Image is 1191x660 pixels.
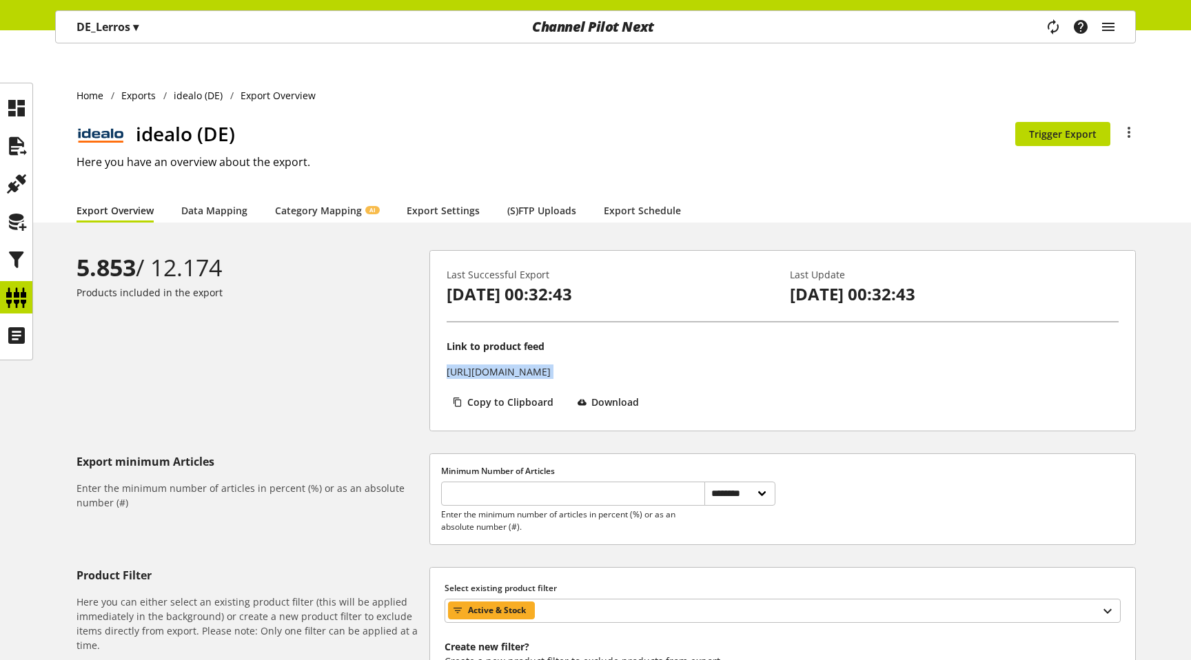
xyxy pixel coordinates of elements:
span: AI [369,206,376,214]
button: Download [571,390,652,414]
a: Exports [114,88,163,103]
p: [URL][DOMAIN_NAME] [447,364,551,379]
p: Last Successful Export [447,267,775,282]
h5: Export minimum Articles [77,453,424,470]
a: Export Settings [407,203,480,218]
label: Minimum Number of Articles [441,465,775,477]
h6: Enter the minimum number of articles in percent (%) or as an absolute number (#) [77,481,424,510]
p: Last Update [790,267,1119,282]
a: Home [77,88,111,103]
p: [DATE] 00:32:43 [790,282,1119,307]
h6: Here you can either select an existing product filter (this will be applied immediately in the ba... [77,595,424,652]
nav: main navigation [55,10,1136,43]
h1: idealo (DE) [136,119,1015,148]
p: Products included in the export [77,285,424,300]
span: Active & Stock [468,602,526,619]
a: Export Overview [77,203,154,218]
label: Select existing product filter [445,582,1121,595]
b: Create new filter? [445,640,529,653]
a: Download [571,390,652,419]
button: Trigger Export [1015,122,1110,146]
a: (S)FTP Uploads [507,203,576,218]
span: Copy to Clipboard [467,395,553,409]
p: DE_Lerros [77,19,139,35]
p: Link to product feed [447,339,544,353]
a: Export Schedule [604,203,681,218]
span: Trigger Export [1029,127,1097,141]
a: Category MappingAI [275,203,379,218]
p: Enter the minimum number of articles in percent (%) or as an absolute number (#). [441,508,704,533]
b: 5.853 [77,251,136,283]
h5: Product Filter [77,567,424,584]
p: [DATE] 00:32:43 [447,282,775,307]
button: Copy to Clipboard [447,390,566,414]
div: / 12.174 [77,250,424,285]
h2: Here you have an overview about the export. [77,154,1136,170]
span: Download [591,395,639,409]
span: Home [77,88,103,103]
span: ▾ [133,19,139,34]
img: logo [77,124,125,143]
span: Exports [121,88,156,103]
a: Data Mapping [181,203,247,218]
